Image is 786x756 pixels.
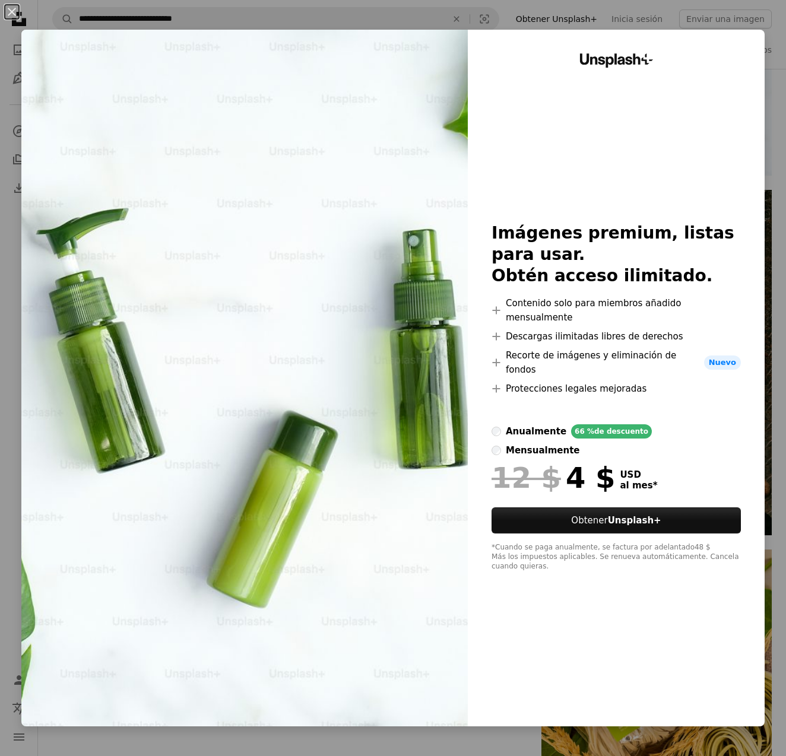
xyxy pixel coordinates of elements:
strong: Unsplash+ [608,515,661,526]
div: 4 $ [492,462,615,493]
div: anualmente [506,424,566,439]
input: mensualmente [492,446,501,455]
span: USD [620,469,657,480]
li: Recorte de imágenes y eliminación de fondos [492,348,741,377]
input: anualmente66 %de descuento [492,427,501,436]
li: Contenido solo para miembros añadido mensualmente [492,296,741,325]
span: al mes * [620,480,657,491]
span: Nuevo [704,355,741,370]
div: 66 % de descuento [571,424,652,439]
li: Protecciones legales mejoradas [492,382,741,396]
div: *Cuando se paga anualmente, se factura por adelantado 48 $ Más los impuestos aplicables. Se renue... [492,543,741,571]
span: 12 $ [492,462,561,493]
div: mensualmente [506,443,579,458]
button: ObtenerUnsplash+ [492,507,741,533]
li: Descargas ilimitadas libres de derechos [492,329,741,344]
h2: Imágenes premium, listas para usar. Obtén acceso ilimitado. [492,223,741,287]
